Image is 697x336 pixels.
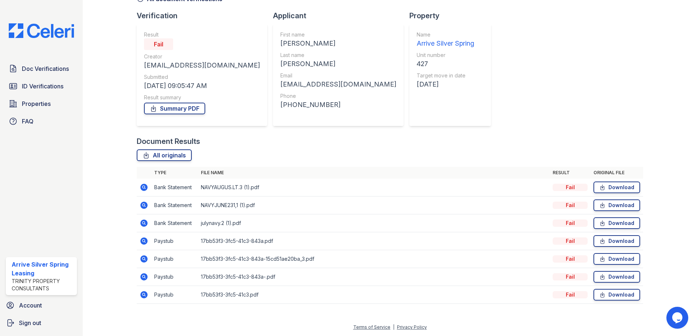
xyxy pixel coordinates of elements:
[151,214,198,232] td: Bank Statement
[280,100,396,110] div: [PHONE_NUMBER]
[22,99,51,108] span: Properties
[280,59,396,69] div: [PERSON_NAME]
[280,92,396,100] div: Phone
[280,72,396,79] div: Email
[6,96,77,111] a: Properties
[280,79,396,89] div: [EMAIL_ADDRESS][DOMAIN_NAME]
[3,23,80,38] img: CE_Logo_Blue-a8612792a0a2168367f1c8372b55b34899dd931a85d93a1a3d3e32e68fde9ad4.png
[6,114,77,129] a: FAQ
[151,268,198,286] td: Paystub
[553,291,588,298] div: Fail
[198,250,550,268] td: 17bb53f3-3fc5-41c3-843a-15cd51ae20ba_3.pdf
[417,79,474,89] div: [DATE]
[144,94,260,101] div: Result summary
[553,273,588,280] div: Fail
[151,250,198,268] td: Paystub
[144,38,173,50] div: Fail
[3,298,80,313] a: Account
[151,179,198,196] td: Bank Statement
[593,289,640,301] a: Download
[6,79,77,93] a: ID Verifications
[3,316,80,330] a: Sign out
[280,38,396,49] div: [PERSON_NAME]
[19,301,42,310] span: Account
[593,235,640,247] a: Download
[417,31,474,49] a: Name Arrive Silver Spring
[273,11,409,21] div: Applicant
[553,202,588,209] div: Fail
[151,196,198,214] td: Bank Statement
[280,31,396,38] div: First name
[198,179,550,196] td: NAVYAUGUS.LT.3 (1).pdf
[144,73,260,81] div: Submitted
[151,167,198,179] th: Type
[593,182,640,193] a: Download
[198,286,550,304] td: 17bb53f3-3fc5-41c3.pdf
[198,268,550,286] td: 17bb53f3-3fc5-41c3-843a-.pdf
[198,232,550,250] td: 17bb53f3-3fc5-41c3-843a.pdf
[12,260,74,278] div: Arrive Silver Spring Leasing
[417,31,474,38] div: Name
[151,232,198,250] td: Paystub
[198,214,550,232] td: julynavy.2 (1).pdf
[666,307,690,329] iframe: chat widget
[591,167,643,179] th: Original file
[137,149,192,161] a: All originals
[19,318,41,327] span: Sign out
[353,324,390,330] a: Terms of Service
[6,61,77,76] a: Doc Verifications
[137,136,200,146] div: Document Results
[417,51,474,59] div: Unit number
[397,324,427,330] a: Privacy Policy
[593,253,640,265] a: Download
[22,82,63,91] span: ID Verifications
[22,64,69,73] span: Doc Verifications
[22,117,34,126] span: FAQ
[417,38,474,49] div: Arrive Silver Spring
[409,11,497,21] div: Property
[144,53,260,60] div: Creator
[553,219,588,227] div: Fail
[553,237,588,245] div: Fail
[144,60,260,70] div: [EMAIL_ADDRESS][DOMAIN_NAME]
[593,217,640,229] a: Download
[151,286,198,304] td: Paystub
[144,81,260,91] div: [DATE] 09:05:47 AM
[144,31,260,38] div: Result
[280,51,396,59] div: Last name
[393,324,394,330] div: |
[417,72,474,79] div: Target move in date
[198,167,550,179] th: File name
[417,59,474,69] div: 427
[553,255,588,263] div: Fail
[198,196,550,214] td: NAVYJUNE231,1 (1).pdf
[553,184,588,191] div: Fail
[550,167,591,179] th: Result
[137,11,273,21] div: Verification
[12,278,74,292] div: Trinity Property Consultants
[593,271,640,283] a: Download
[144,103,205,114] a: Summary PDF
[593,199,640,211] a: Download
